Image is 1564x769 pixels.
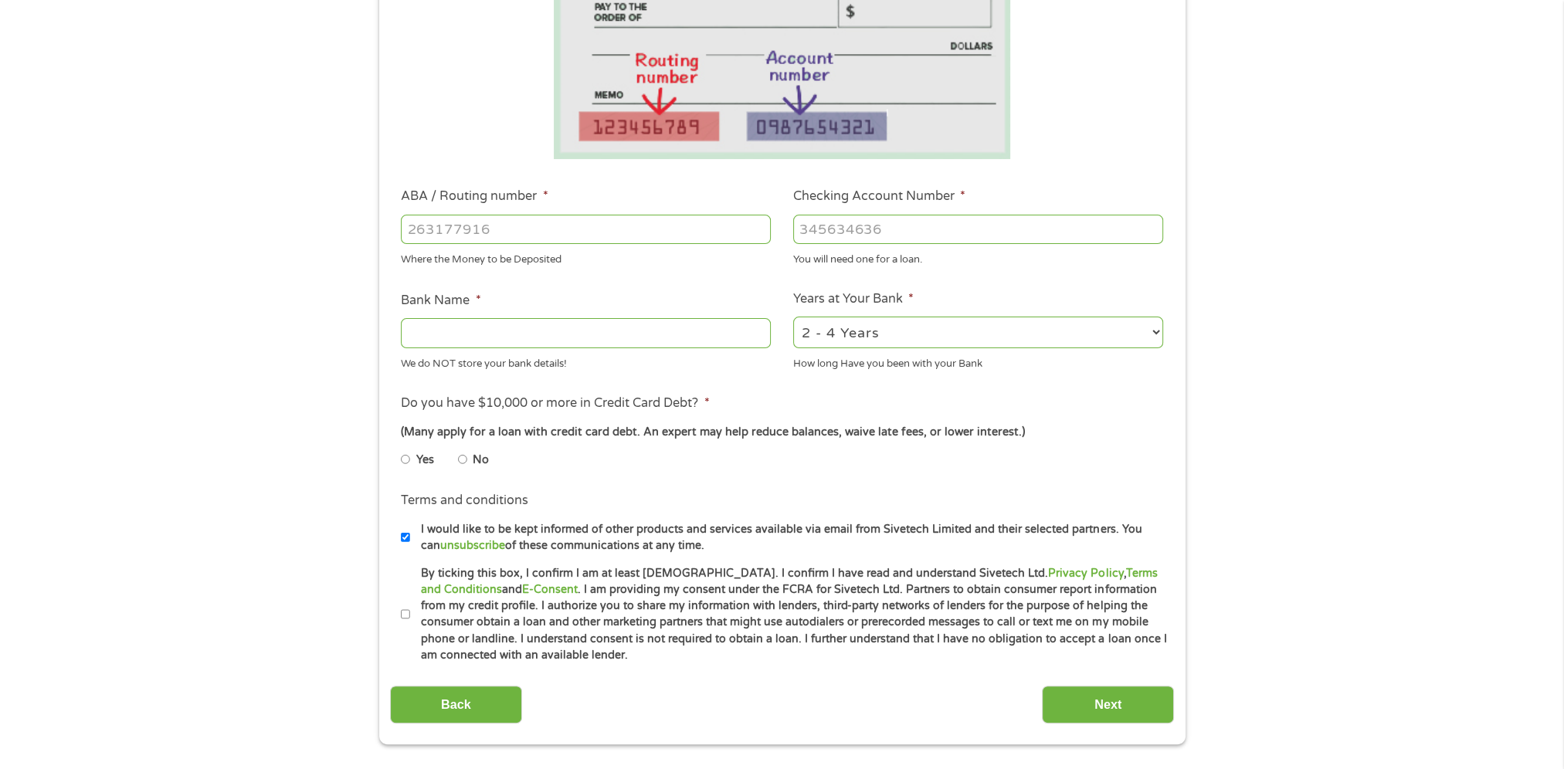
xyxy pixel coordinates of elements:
a: unsubscribe [440,539,505,552]
label: Years at Your Bank [793,291,914,307]
label: Terms and conditions [401,493,528,509]
div: How long Have you been with your Bank [793,351,1163,371]
div: You will need one for a loan. [793,247,1163,268]
label: Bank Name [401,293,480,309]
div: We do NOT store your bank details! [401,351,771,371]
label: Checking Account Number [793,188,965,205]
input: Back [390,686,522,723]
label: By ticking this box, I confirm I am at least [DEMOGRAPHIC_DATA]. I confirm I have read and unders... [410,565,1168,664]
input: 345634636 [793,215,1163,244]
label: No [473,452,489,469]
div: Where the Money to be Deposited [401,247,771,268]
label: Do you have $10,000 or more in Credit Card Debt? [401,395,709,412]
input: 263177916 [401,215,771,244]
a: Terms and Conditions [421,567,1157,596]
label: I would like to be kept informed of other products and services available via email from Sivetech... [410,521,1168,554]
div: (Many apply for a loan with credit card debt. An expert may help reduce balances, waive late fees... [401,424,1162,441]
a: E-Consent [522,583,578,596]
input: Next [1042,686,1174,723]
label: Yes [416,452,434,469]
label: ABA / Routing number [401,188,548,205]
a: Privacy Policy [1048,567,1123,580]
